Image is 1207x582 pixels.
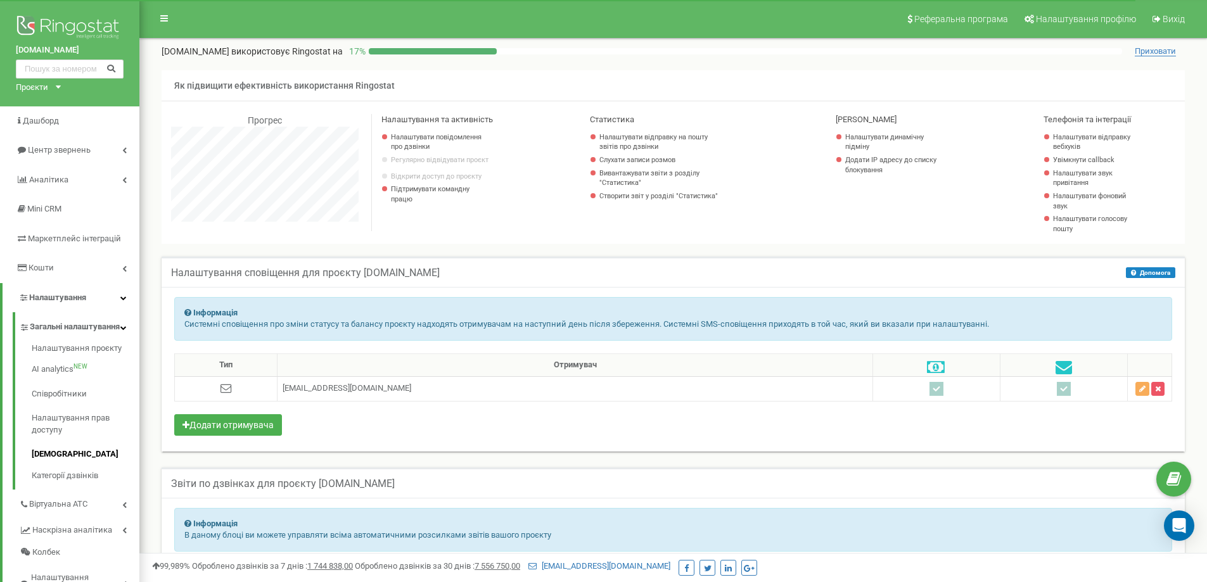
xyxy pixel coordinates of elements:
[231,46,343,56] span: використовує Ringostat на
[19,541,139,564] a: Колбек
[174,414,282,436] button: Додати отримувача
[171,478,395,490] h5: Звіти по дзвінках для проєкту [DOMAIN_NAME]
[1053,168,1134,188] a: Налаштувати звук привітання
[19,516,139,541] a: Наскрізна аналітика
[27,204,61,213] span: Mini CRM
[32,442,139,467] a: [DEMOGRAPHIC_DATA]
[845,132,943,152] a: Налаштувати динамічну підміну
[278,354,873,377] th: Отримувач
[599,132,724,152] a: Налаштувати відправку на пошту звітів про дзвінки
[1053,214,1134,234] a: Налаштувати голосову пошту
[391,172,489,182] a: Відкрити доступ до проєкту
[836,115,897,124] span: [PERSON_NAME]
[30,321,120,333] span: Загальні налаштування
[391,184,489,204] p: Підтримувати командну працю
[171,267,440,279] h5: Налаштування сповіщення для проєкту [DOMAIN_NAME]
[19,312,139,338] a: Загальні налаштування
[175,354,278,377] th: Тип
[914,14,1008,24] span: Реферальна програма
[278,376,873,401] td: [EMAIL_ADDRESS][DOMAIN_NAME]
[248,115,282,125] span: Прогрес
[16,60,124,79] input: Пошук за номером
[307,561,353,571] u: 1 744 838,00
[28,145,91,155] span: Центр звернень
[16,13,124,44] img: Ringostat logo
[475,561,520,571] u: 7 556 750,00
[528,561,670,571] a: [EMAIL_ADDRESS][DOMAIN_NAME]
[193,308,238,317] strong: Інформація
[192,561,353,571] span: Оброблено дзвінків за 7 днів :
[1163,14,1185,24] span: Вихід
[32,547,60,559] span: Колбек
[16,44,124,56] a: [DOMAIN_NAME]
[1053,132,1134,152] a: Налаштувати відправку вебхуків
[391,132,489,152] a: Налаштувати повідомлення про дзвінки
[590,115,634,124] span: Статистика
[32,382,139,407] a: Співробітники
[32,524,112,536] span: Наскрізна аналітика
[1126,267,1175,278] button: Допомога
[16,82,48,94] div: Проєкти
[391,155,489,165] p: Регулярно відвідувати проєкт
[152,561,190,571] span: 99,989%
[1164,510,1194,541] div: Open Intercom Messenger
[193,519,238,528] strong: Інформація
[184,529,1162,541] p: В даному блоці ви можете управляти всіма автоматичними розсилками звітів вашого проєкту
[845,155,943,175] a: Додати IP адресу до списку блокування
[29,293,86,302] span: Налаштування
[1053,191,1134,211] a: Налаштувати фоновий звук
[381,115,493,124] span: Налаштування та активність
[1135,46,1176,56] span: Приховати
[19,490,139,516] a: Віртуальна АТС
[32,406,139,442] a: Налаштування прав доступу
[599,168,724,188] a: Вивантажувати звіти з розділу "Статистика"
[29,498,87,510] span: Віртуальна АТС
[343,45,369,58] p: 17 %
[3,283,139,313] a: Налаштування
[174,80,395,91] span: Як підвищити ефективність використання Ringostat
[184,319,1162,331] p: Системні сповіщення про зміни статусу та балансу проєкту надходять отримувачам на наступний день ...
[32,343,139,358] a: Налаштування проєкту
[1053,155,1134,165] a: Увімкнути callback
[28,234,121,243] span: Маркетплейс інтеграцій
[599,191,724,201] a: Створити звіт у розділі "Статистика"
[1044,115,1131,124] span: Телефонія та інтеграції
[29,263,54,272] span: Кошти
[23,116,59,125] span: Дашборд
[29,175,68,184] span: Аналiтика
[599,155,724,165] a: Слухати записи розмов
[162,45,343,58] p: [DOMAIN_NAME]
[1036,14,1136,24] span: Налаштування профілю
[32,357,139,382] a: AI analyticsNEW
[355,561,520,571] span: Оброблено дзвінків за 30 днів :
[32,467,139,482] a: Категорії дзвінків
